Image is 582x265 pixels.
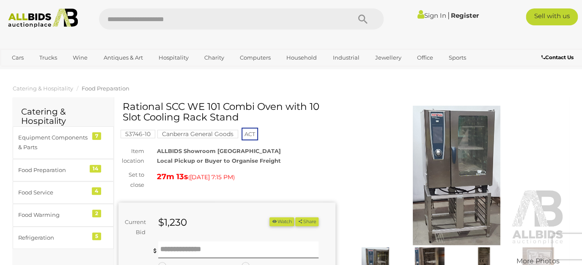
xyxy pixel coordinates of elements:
a: Catering & Hospitality [13,85,73,92]
a: Office [412,51,439,65]
a: Sign In [417,11,446,19]
span: ACT [242,128,258,140]
div: Item location [112,146,151,166]
a: Computers [234,51,276,65]
h1: Rational SCC WE 101 Combi Oven with 10 Slot Cooling Rack Stand [123,101,333,123]
div: Refrigeration [18,233,88,243]
span: ( ) [188,174,235,180]
div: Current Bid [118,217,152,237]
a: Sports [443,51,472,65]
a: Refrigeration 5 [13,227,114,249]
div: Food Warming [18,210,88,220]
a: 53746-10 [121,131,155,137]
div: 2 [92,210,101,217]
a: Food Preparation [82,85,129,92]
a: Wine [67,51,93,65]
button: Share [295,217,318,226]
a: Canberra General Goods [157,131,238,137]
div: Equipment Components & Parts [18,133,88,153]
div: 4 [92,187,101,195]
a: Contact Us [541,53,576,62]
a: Antiques & Art [98,51,148,65]
a: Trucks [34,51,63,65]
button: Search [341,8,384,30]
a: Food Warming 2 [13,204,114,226]
mark: Canberra General Goods [157,130,238,138]
a: Hospitality [153,51,194,65]
div: 5 [92,232,101,240]
a: Industrial [327,51,365,65]
div: Food Preparation [18,165,88,175]
strong: 27m 13s [157,172,188,181]
img: Rational SCC WE 101 Combi Oven with 10 Slot Cooling Rack Stand [348,106,565,246]
strong: ALLBIDS Showroom [GEOGRAPHIC_DATA] [157,148,281,154]
a: Food Service 4 [13,181,114,204]
mark: 53746-10 [121,130,155,138]
strong: $1,230 [158,216,187,228]
li: Watch this item [269,217,294,226]
a: Household [281,51,322,65]
a: Charity [199,51,230,65]
a: Jewellery [369,51,406,65]
div: 14 [90,165,101,172]
span: | [447,11,450,20]
button: Watch [269,217,294,226]
a: Register [451,11,479,19]
div: Set to close [112,170,151,190]
div: 7 [92,132,101,140]
a: [GEOGRAPHIC_DATA] [6,65,77,79]
a: Cars [6,51,29,65]
h2: Catering & Hospitality [21,107,105,126]
a: Sell with us [526,8,578,25]
strong: Local Pickup or Buyer to Organise Freight [157,157,281,164]
a: Equipment Components & Parts 7 [13,126,114,159]
img: Allbids.com.au [4,8,82,28]
a: Food Preparation 14 [13,159,114,181]
div: Food Service [18,188,88,197]
span: [DATE] 7:15 PM [190,173,233,181]
b: Contact Us [541,54,574,60]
